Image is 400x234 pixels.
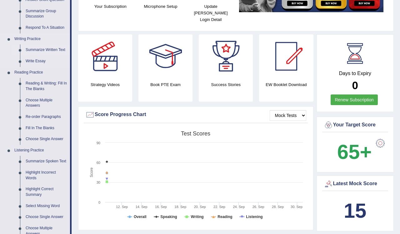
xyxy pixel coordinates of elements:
[272,205,284,209] tspan: 28. Sep
[191,215,204,219] tspan: Writing
[217,215,232,219] tspan: Reading
[98,201,100,204] text: 0
[324,179,387,189] div: Latest Mock Score
[136,205,147,209] tspan: 14. Sep
[23,56,70,67] a: Write Essay
[23,6,70,22] a: Summarize Group Discussion
[194,205,206,209] tspan: 20. Sep
[138,81,192,88] h4: Book PTE Exam
[160,215,177,219] tspan: Speaking
[89,167,94,177] tspan: Score
[78,81,132,88] h4: Strategy Videos
[97,141,100,145] text: 90
[23,201,70,212] a: Select Missing Word
[23,78,70,94] a: Reading & Writing: Fill In The Blanks
[116,205,128,209] tspan: 12. Sep
[155,205,167,209] tspan: 16. Sep
[324,71,387,76] h4: Days to Expiry
[23,156,70,167] a: Summarize Spoken Text
[246,215,262,219] tspan: Listening
[324,120,387,130] div: Your Target Score
[97,161,100,165] text: 60
[199,81,253,88] h4: Success Stories
[23,167,70,184] a: Highlight Incorrect Words
[134,215,147,219] tspan: Overall
[12,67,70,78] a: Reading Practice
[213,205,225,209] tspan: 22. Sep
[291,205,302,209] tspan: 30. Sep
[174,205,186,209] tspan: 18. Sep
[23,211,70,223] a: Choose Single Answer
[259,81,313,88] h4: EW Booklet Download
[85,110,306,120] div: Score Progress Chart
[331,94,378,105] a: Renew Subscription
[189,3,233,23] h4: Update [PERSON_NAME] Login Detail
[344,199,366,222] b: 15
[23,111,70,123] a: Re-order Paragraphs
[139,3,183,10] h4: Microphone Setup
[23,44,70,56] a: Summarize Written Text
[88,3,132,10] h4: Your Subscription
[352,79,358,91] b: 0
[23,134,70,145] a: Choose Single Answer
[23,95,70,111] a: Choose Multiple Answers
[97,181,100,184] text: 30
[181,130,210,137] tspan: Test scores
[337,140,372,163] b: 65+
[23,123,70,134] a: Fill In The Blanks
[12,33,70,45] a: Writing Practice
[23,22,70,33] a: Respond To A Situation
[233,205,245,209] tspan: 24. Sep
[252,205,264,209] tspan: 26. Sep
[12,145,70,156] a: Listening Practice
[23,184,70,200] a: Highlight Correct Summary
